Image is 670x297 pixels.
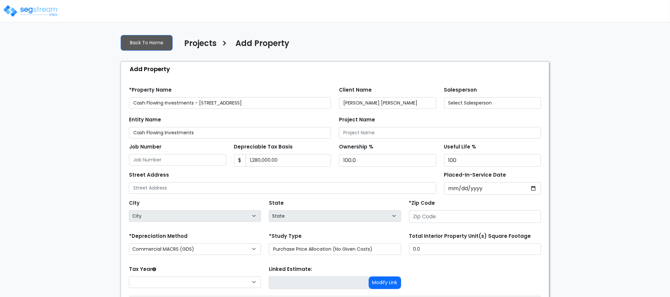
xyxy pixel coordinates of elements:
label: Placed-In-Service Date [444,171,506,179]
label: Client Name [339,86,372,94]
label: Job Number [129,143,161,151]
input: Street Address [129,182,436,194]
label: Street Address [129,171,169,179]
button: Modify Link [369,276,401,289]
label: Tax Year [129,266,156,273]
h3: > [222,38,227,51]
input: Zip Code [409,210,541,223]
input: 0.00 [246,154,331,167]
a: Back To Home [121,35,173,51]
label: Salesperson [444,86,477,94]
h4: Add Property [235,39,289,50]
input: Entity Name [129,127,331,139]
h4: Projects [184,39,217,50]
label: Linked Estimate: [269,266,312,273]
a: Projects [179,39,217,53]
label: *Zip Code [409,199,435,207]
img: logo_pro_r.png [3,4,59,18]
input: total square foot [409,243,541,255]
label: Total Interior Property Unit(s) Square Footage [409,233,531,240]
a: Add Property [230,39,289,53]
label: Useful Life % [444,143,477,151]
input: Job Number [129,154,226,166]
div: Add Property [124,62,549,76]
label: *Depreciation Method [129,233,188,240]
label: Entity Name [129,116,161,124]
input: Useful Life % [444,154,541,167]
input: Property Name [129,97,331,109]
label: *Property Name [129,86,172,94]
label: City [129,199,140,207]
label: *Study Type [269,233,302,240]
label: State [269,199,284,207]
label: Ownership % [339,143,373,151]
span: $ [234,154,246,167]
input: Project Name [339,127,541,139]
label: Depreciable Tax Basis [234,143,293,151]
label: Project Name [339,116,375,124]
input: Ownership % [339,154,436,167]
input: Client Name [339,97,436,109]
